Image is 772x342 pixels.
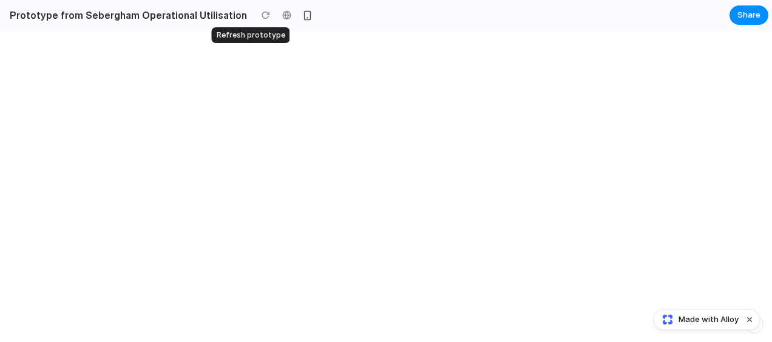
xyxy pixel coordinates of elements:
button: Dismiss watermark [742,312,757,327]
a: Made with Alloy [654,313,740,326]
button: Share [730,5,768,25]
span: Made with Alloy [679,313,739,326]
h2: Prototype from Sebergham Operational Utilisation [5,8,247,22]
div: Refresh prototype [212,27,290,43]
span: Share [737,9,760,21]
